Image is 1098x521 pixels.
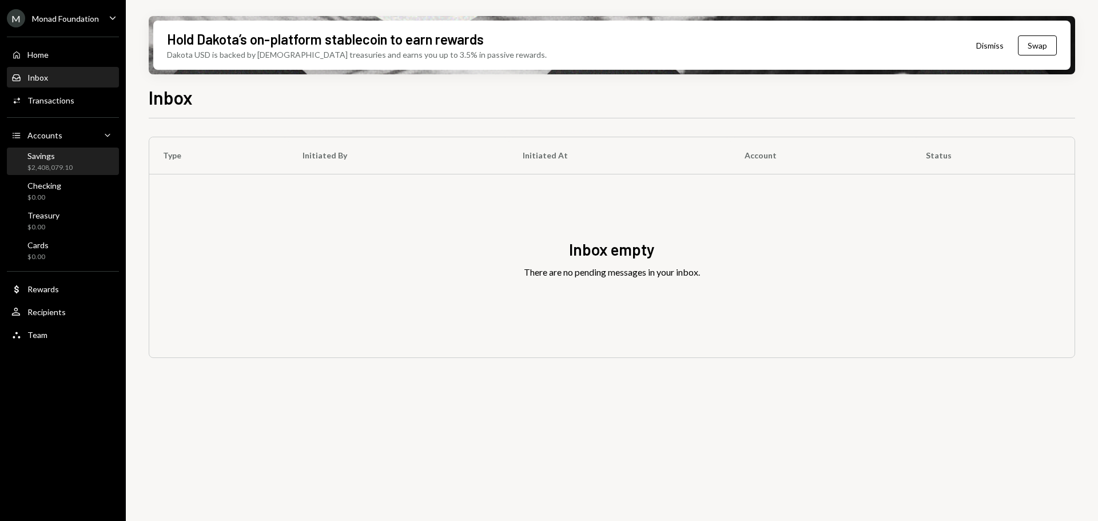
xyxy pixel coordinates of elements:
[27,163,73,173] div: $2,408,079.10
[912,137,1075,174] th: Status
[27,252,49,262] div: $0.00
[7,148,119,175] a: Savings$2,408,079.10
[27,96,74,105] div: Transactions
[27,210,59,220] div: Treasury
[524,265,700,279] div: There are no pending messages in your inbox.
[27,330,47,340] div: Team
[7,125,119,145] a: Accounts
[731,137,912,174] th: Account
[27,130,62,140] div: Accounts
[27,240,49,250] div: Cards
[27,284,59,294] div: Rewards
[27,50,49,59] div: Home
[509,137,731,174] th: Initiated At
[167,30,484,49] div: Hold Dakota’s on-platform stablecoin to earn rewards
[7,44,119,65] a: Home
[149,137,289,174] th: Type
[7,279,119,299] a: Rewards
[149,86,193,109] h1: Inbox
[7,237,119,264] a: Cards$0.00
[27,73,48,82] div: Inbox
[7,177,119,205] a: Checking$0.00
[7,90,119,110] a: Transactions
[167,49,547,61] div: Dakota USD is backed by [DEMOGRAPHIC_DATA] treasuries and earns you up to 3.5% in passive rewards.
[289,137,509,174] th: Initiated By
[7,207,119,234] a: Treasury$0.00
[7,9,25,27] div: M
[27,307,66,317] div: Recipients
[7,324,119,345] a: Team
[962,32,1018,59] button: Dismiss
[1018,35,1057,55] button: Swap
[7,67,119,88] a: Inbox
[27,193,61,202] div: $0.00
[27,222,59,232] div: $0.00
[32,14,99,23] div: Monad Foundation
[27,151,73,161] div: Savings
[7,301,119,322] a: Recipients
[27,181,61,190] div: Checking
[569,238,655,261] div: Inbox empty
